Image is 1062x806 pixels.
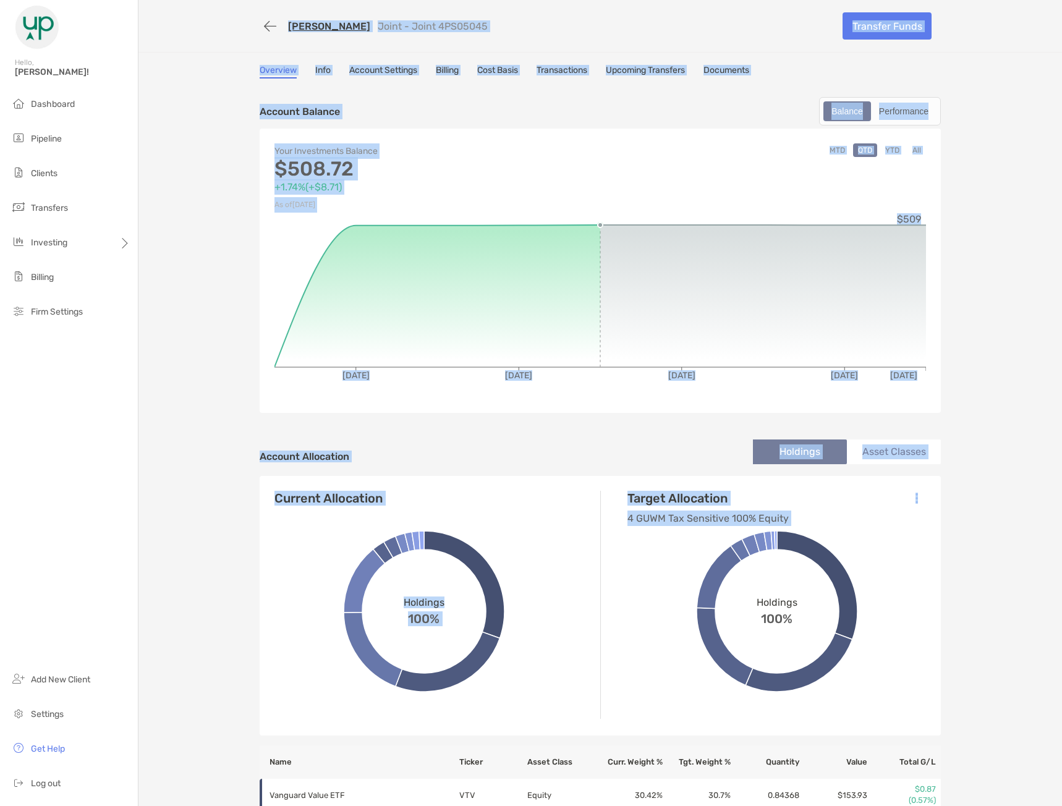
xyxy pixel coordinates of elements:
button: MTD [825,143,850,157]
img: clients icon [11,165,26,180]
th: Quantity [731,745,799,779]
span: Pipeline [31,134,62,144]
img: add_new_client icon [11,671,26,686]
p: Your Investments Balance [274,143,600,159]
img: get-help icon [11,740,26,755]
div: segmented control [819,97,941,125]
a: Billing [436,65,459,78]
button: YTD [880,143,904,157]
a: Cost Basis [477,65,518,78]
img: Zoe Logo [15,5,59,49]
img: billing icon [11,269,26,284]
span: 100% [408,608,440,626]
li: Asset Classes [847,439,941,464]
span: Holdings [404,596,444,608]
p: Joint - Joint 4PS05045 [378,20,488,32]
tspan: [DATE] [831,370,858,381]
a: Documents [703,65,749,78]
th: Value [800,745,868,779]
span: Investing [31,237,67,248]
a: Transactions [537,65,587,78]
a: Upcoming Transfers [606,65,685,78]
button: QTD [853,143,877,157]
li: Holdings [753,439,847,464]
img: transfers icon [11,200,26,214]
span: 100% [761,608,792,626]
span: Clients [31,168,57,179]
tspan: [DATE] [668,370,695,381]
th: Ticker [459,745,527,779]
p: Vanguard Value ETF [270,787,443,803]
span: Log out [31,778,61,789]
p: As of [DATE] [274,197,600,213]
a: [PERSON_NAME] [288,20,370,32]
p: Account Balance [260,104,340,119]
img: dashboard icon [11,96,26,111]
th: Total G/L [868,745,941,779]
button: All [907,143,926,157]
th: Name [260,745,459,779]
th: Tgt. Weight % [663,745,731,779]
th: Curr. Weight % [595,745,663,779]
span: [PERSON_NAME]! [15,67,130,77]
p: 4 GUWM Tax Sensitive 100% Equity [627,511,789,526]
img: firm-settings icon [11,303,26,318]
span: Firm Settings [31,307,83,317]
tspan: [DATE] [505,370,532,381]
tspan: [DATE] [342,370,370,381]
th: Asset Class [527,745,595,779]
h4: Account Allocation [260,451,349,462]
a: Transfer Funds [843,12,932,40]
div: Balance [825,103,870,120]
img: investing icon [11,234,26,249]
span: Add New Client [31,674,90,685]
h4: Current Allocation [274,491,383,506]
span: Transfers [31,203,68,213]
img: settings icon [11,706,26,721]
p: $508.72 [274,161,600,177]
p: (0.57%) [869,795,936,806]
img: logout icon [11,775,26,790]
span: Settings [31,709,64,719]
p: $0.87 [869,784,936,795]
a: Info [315,65,331,78]
div: Performance [872,103,935,120]
span: Dashboard [31,99,75,109]
tspan: [DATE] [890,370,917,381]
span: Holdings [757,596,797,608]
a: Account Settings [349,65,417,78]
p: +1.74% ( +$8.71 ) [274,179,600,195]
span: Get Help [31,744,65,754]
tspan: $509 [897,213,921,225]
a: Overview [260,65,297,78]
img: pipeline icon [11,130,26,145]
h4: Target Allocation [627,491,789,506]
span: Billing [31,272,54,282]
img: Icon List Menu [915,493,918,504]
